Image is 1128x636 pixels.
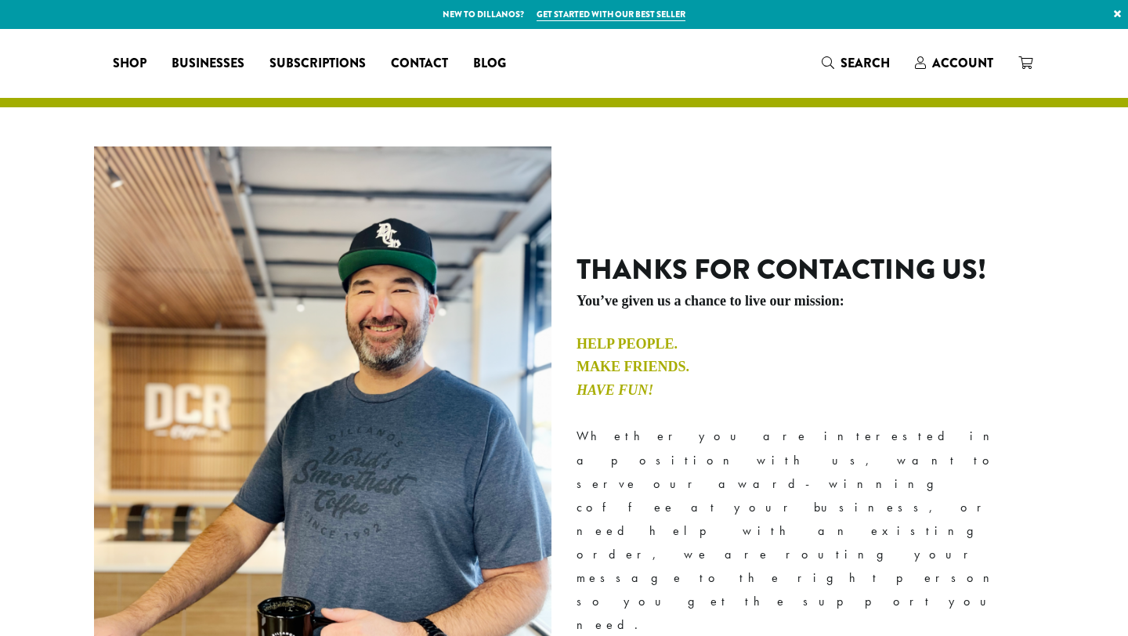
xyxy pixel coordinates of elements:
em: Have Fun! [577,382,653,398]
h5: You’ve given us a chance to live our mission: [577,293,1034,310]
span: Search [841,54,890,72]
span: Account [932,54,993,72]
a: Get started with our best seller [537,8,685,21]
span: Shop [113,54,146,74]
a: Search [809,50,902,76]
span: Subscriptions [269,54,366,74]
span: Blog [473,54,506,74]
span: Businesses [172,54,244,74]
span: Contact [391,54,448,74]
a: Shop [100,51,159,76]
h4: Make Friends. [577,359,1034,376]
h4: Help People. [577,336,1034,353]
h2: Thanks for contacting us! [577,253,1034,287]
